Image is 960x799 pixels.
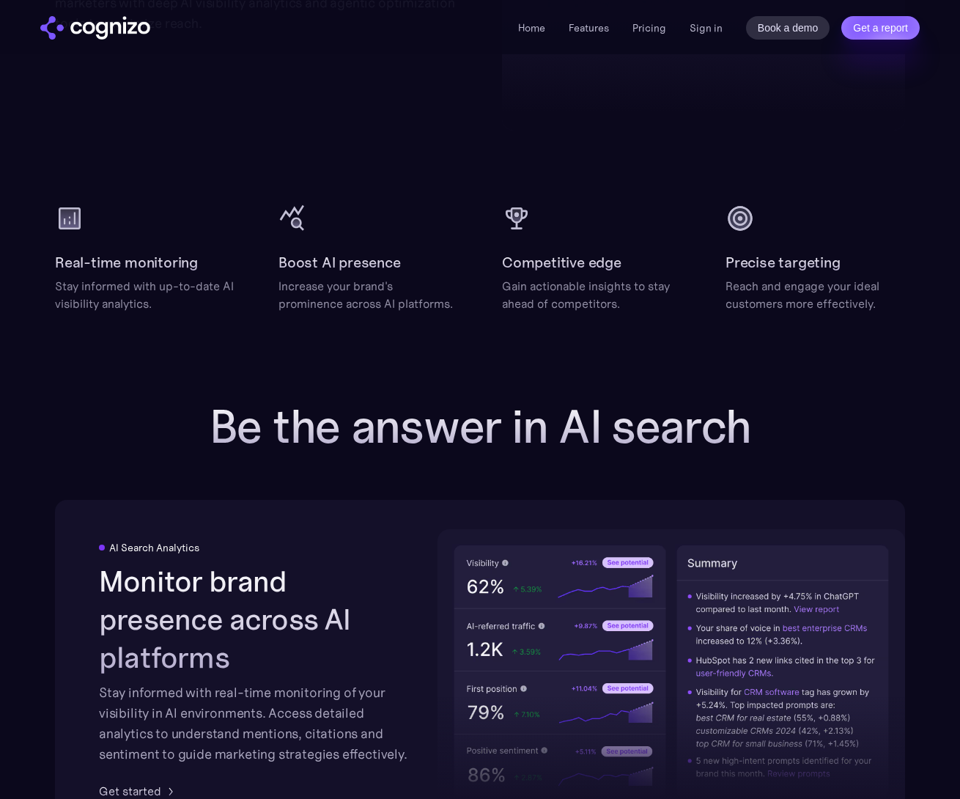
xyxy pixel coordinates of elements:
[502,251,621,274] h2: Competitive edge
[99,562,413,677] h2: Monitor brand presence across AI platforms
[725,251,841,274] h2: Precise targeting
[278,277,458,312] div: Increase your brand's prominence across AI platforms.
[278,204,308,233] img: query stats icon
[632,21,666,34] a: Pricing
[55,204,84,233] img: analytics icon
[518,21,545,34] a: Home
[55,251,198,274] h2: Real-time monitoring
[841,16,920,40] a: Get a report
[725,277,905,312] div: Reach and engage your ideal customers more effectively.
[502,204,531,233] img: cup icon
[40,16,150,40] a: home
[502,277,682,312] div: Gain actionable insights to stay ahead of competitors.
[187,400,773,453] h2: Be the answer in AI search
[725,204,755,233] img: target icon
[746,16,830,40] a: Book a demo
[109,542,199,553] div: AI Search Analytics
[40,16,150,40] img: cognizo logo
[569,21,609,34] a: Features
[690,19,723,37] a: Sign in
[99,682,413,765] div: Stay informed with real-time monitoring of your visibility in AI environments. Access detailed an...
[278,251,401,274] h2: Boost AI presence
[55,277,235,312] div: Stay informed with up-to-date AI visibility analytics.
